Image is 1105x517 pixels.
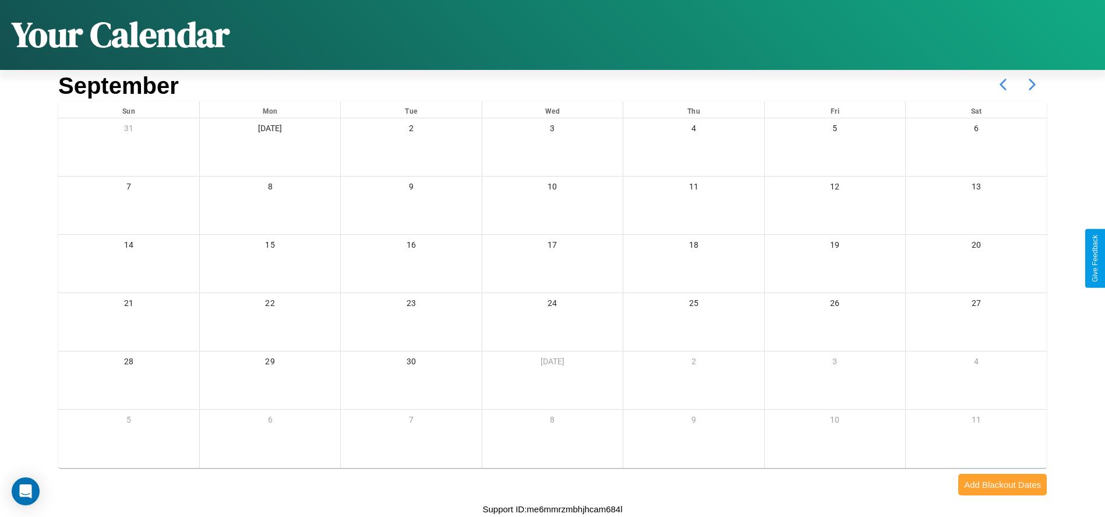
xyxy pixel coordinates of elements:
[765,101,905,118] div: Fri
[341,351,481,375] div: 30
[765,293,905,317] div: 26
[58,410,199,434] div: 5
[341,177,481,201] div: 9
[906,293,1047,317] div: 27
[58,351,199,375] div: 28
[58,73,179,99] h2: September
[482,293,623,317] div: 24
[341,118,481,142] div: 2
[58,177,199,201] div: 7
[58,293,199,317] div: 21
[482,410,623,434] div: 8
[12,10,230,58] h1: Your Calendar
[906,235,1047,259] div: 20
[1091,235,1099,282] div: Give Feedback
[623,293,764,317] div: 25
[765,410,905,434] div: 10
[200,177,340,201] div: 8
[341,235,481,259] div: 16
[12,477,40,505] div: Open Intercom Messenger
[906,410,1047,434] div: 11
[623,235,764,259] div: 18
[200,410,340,434] div: 6
[765,177,905,201] div: 12
[623,101,764,118] div: Thu
[200,351,340,375] div: 29
[482,351,623,375] div: [DATE]
[200,293,340,317] div: 22
[906,101,1047,118] div: Sat
[906,351,1047,375] div: 4
[341,293,481,317] div: 23
[200,118,340,142] div: [DATE]
[765,351,905,375] div: 3
[623,118,764,142] div: 4
[200,101,340,118] div: Mon
[341,101,481,118] div: Tue
[765,118,905,142] div: 5
[341,410,481,434] div: 7
[958,474,1047,495] button: Add Blackout Dates
[482,501,622,517] p: Support ID: me6mmrzmbhjhcam684l
[482,235,623,259] div: 17
[482,177,623,201] div: 10
[623,351,764,375] div: 2
[482,118,623,142] div: 3
[482,101,623,118] div: Wed
[623,410,764,434] div: 9
[58,235,199,259] div: 14
[906,118,1047,142] div: 6
[623,177,764,201] div: 11
[906,177,1047,201] div: 13
[58,101,199,118] div: Sun
[58,118,199,142] div: 31
[765,235,905,259] div: 19
[200,235,340,259] div: 15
